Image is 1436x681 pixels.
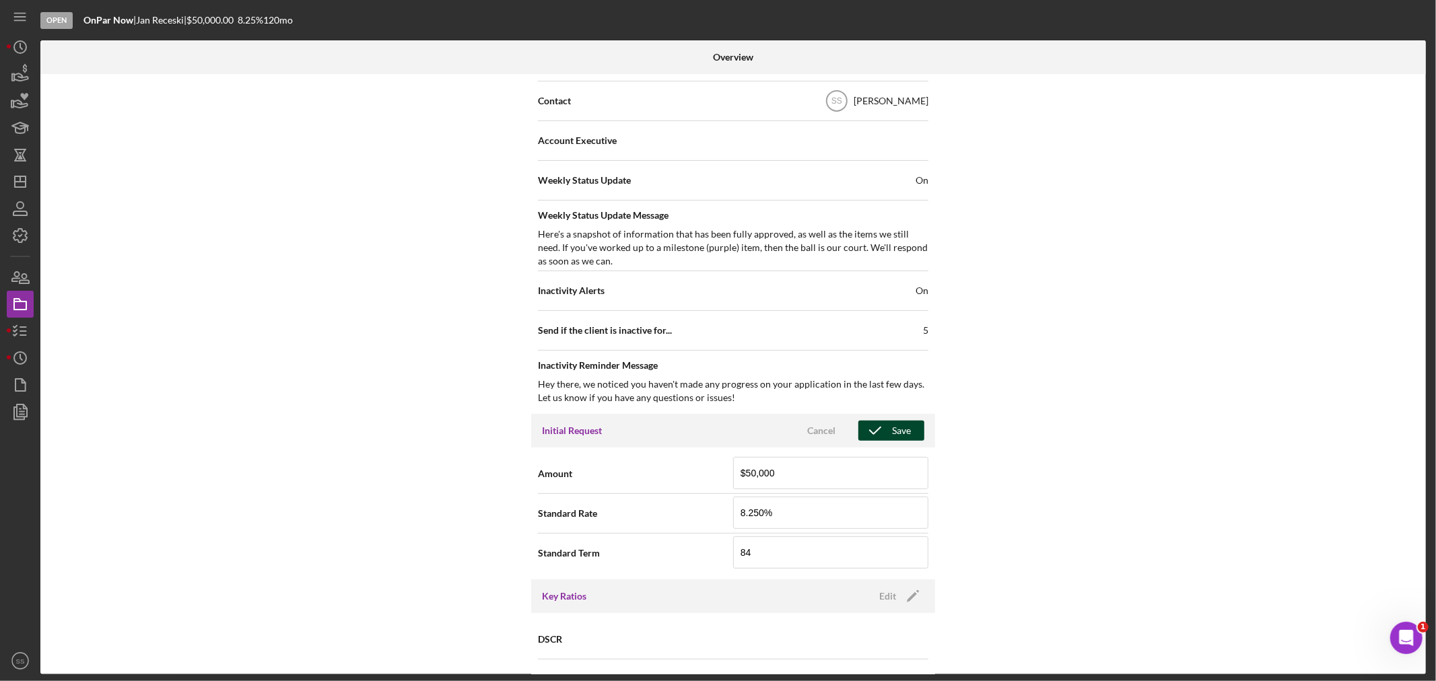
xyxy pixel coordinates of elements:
[538,467,733,480] span: Amount
[538,174,631,187] span: Weekly Status Update
[538,546,733,560] span: Standard Term
[1390,622,1423,654] iframe: Intercom live chat
[40,12,73,29] div: Open
[136,15,186,26] div: Jan Receski |
[263,15,293,26] div: 120 mo
[879,586,896,606] div: Edit
[788,421,855,441] button: Cancel
[538,94,571,108] span: Contact
[538,359,928,372] span: Inactivity Reminder Message
[186,15,238,26] div: $50,000.00
[916,174,928,187] span: On
[807,421,835,441] div: Cancel
[538,284,605,297] span: Inactivity Alerts
[923,324,928,337] div: 5
[538,633,562,646] span: DSCR
[83,14,133,26] b: OnPar Now
[854,94,928,108] div: [PERSON_NAME]
[858,421,924,441] button: Save
[83,15,136,26] div: |
[831,97,842,106] text: SS
[538,378,928,404] div: Hey there, we noticed you haven't made any progress on your application in the last few days. Let...
[1418,622,1429,633] span: 1
[238,15,263,26] div: 8.25 %
[7,647,34,674] button: SS
[538,507,733,520] span: Standard Rate
[713,52,753,63] b: Overview
[892,421,911,441] div: Save
[916,284,928,297] span: On
[871,586,924,606] button: Edit
[16,657,25,665] text: SS
[538,324,672,337] span: Send if the client is inactive for...
[538,209,928,222] span: Weekly Status Update Message
[538,134,617,147] span: Account Executive
[542,589,586,603] h3: Key Ratios
[538,227,928,268] div: Here's a snapshot of information that has been fully approved, as well as the items we still need...
[542,424,602,437] h3: Initial Request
